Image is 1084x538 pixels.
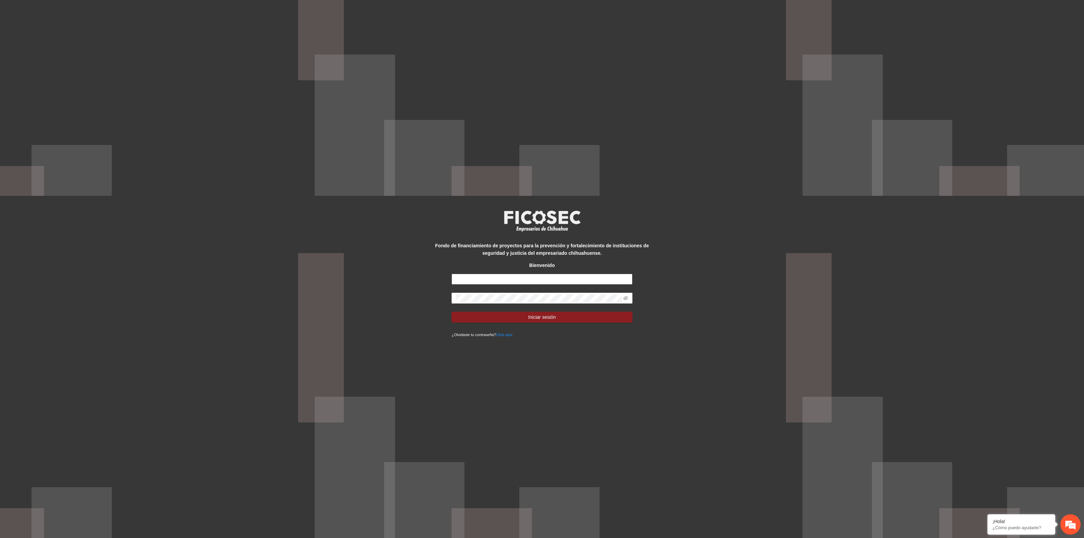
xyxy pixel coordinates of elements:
[452,312,632,323] button: Iniciar sesión
[500,208,584,233] img: logo
[435,243,649,256] strong: Fondo de financiamiento de proyectos para la prevención y fortalecimiento de instituciones de seg...
[529,263,555,268] strong: Bienvenido
[3,185,129,209] textarea: Escriba su mensaje y pulse “Intro”
[623,296,628,301] span: eye-invisible
[496,333,513,337] a: Click aqui
[993,519,1050,524] div: ¡Hola!
[528,313,556,321] span: Iniciar sesión
[35,35,114,43] div: Chatee con nosotros ahora
[111,3,127,20] div: Minimizar ventana de chat en vivo
[993,525,1050,530] p: ¿Cómo puedo ayudarte?
[39,90,93,159] span: Estamos en línea.
[452,333,512,337] small: ¿Olvidaste tu contraseña?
